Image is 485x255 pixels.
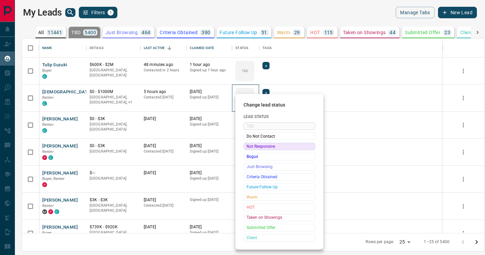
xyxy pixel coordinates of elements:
span: Not Responsive [247,143,312,150]
span: Change lead status [244,102,315,108]
div: Warm [244,193,315,201]
div: Not Responsive [244,143,315,150]
div: Submitted Offer [244,224,315,231]
span: Submitted Offer [247,224,312,231]
span: Just Browsing [247,163,312,170]
span: Do Not Contact [247,133,312,140]
div: Do Not Contact [244,133,315,140]
span: HOT [247,204,312,211]
span: Client [247,234,312,241]
div: Just Browsing [244,163,315,170]
div: Bogus [244,153,315,160]
div: HOT [244,204,315,211]
span: Criteria Obtained [247,173,312,180]
span: Bogus [247,153,312,160]
span: Taken on Showings [247,214,312,221]
div: Criteria Obtained [244,173,315,181]
span: Lead Status [244,114,315,119]
div: Client [244,234,315,241]
span: Future Follow Up [247,184,312,190]
div: Taken on Showings [244,214,315,221]
span: Warm [247,194,312,201]
div: Future Follow Up [244,183,315,191]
